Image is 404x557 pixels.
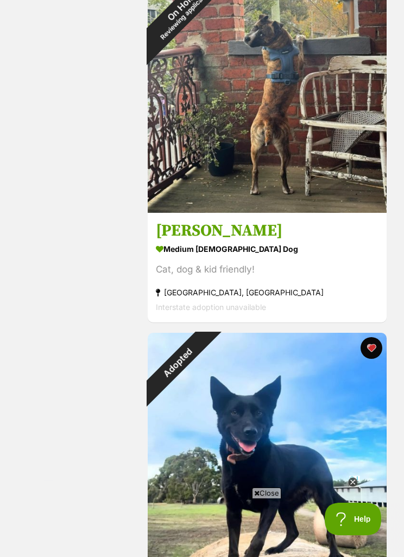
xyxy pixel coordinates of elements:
[148,212,387,322] a: [PERSON_NAME] medium [DEMOGRAPHIC_DATA] Dog Cat, dog & kid friendly! [GEOGRAPHIC_DATA], [GEOGRAPH...
[156,262,378,277] div: Cat, dog & kid friendly!
[148,204,387,215] a: On HoldReviewing applications
[156,302,266,312] span: Interstate adoption unavailable
[4,503,400,552] iframe: Advertisement
[156,220,378,241] h3: [PERSON_NAME]
[361,337,382,359] button: favourite
[156,285,378,300] div: [GEOGRAPHIC_DATA], [GEOGRAPHIC_DATA]
[156,241,378,257] div: medium [DEMOGRAPHIC_DATA] Dog
[129,314,226,412] div: Adopted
